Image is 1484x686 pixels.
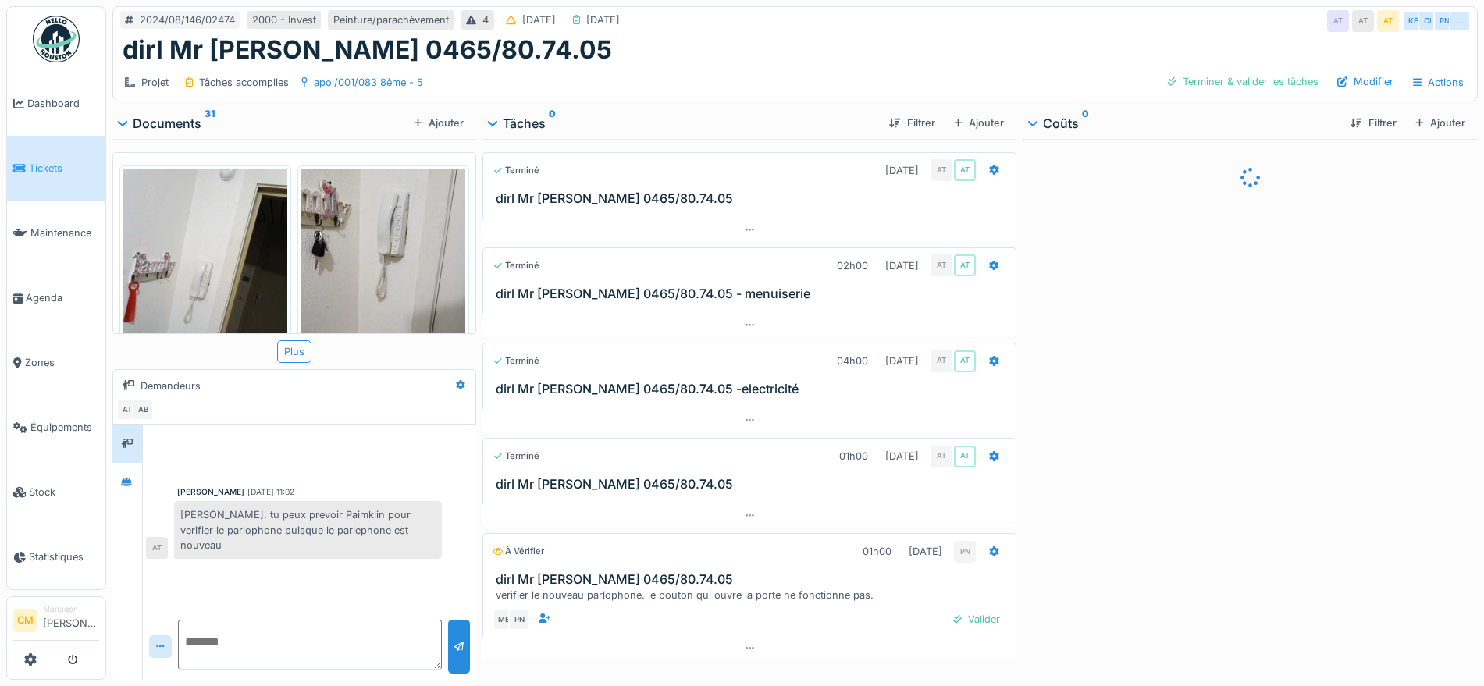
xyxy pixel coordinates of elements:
div: Terminé [493,450,539,463]
sup: 31 [205,114,215,133]
h3: dirl Mr [PERSON_NAME] 0465/80.74.05 [496,477,1009,492]
div: 01h00 [863,544,891,559]
div: AT [954,159,976,181]
div: À vérifier [493,545,544,558]
div: 02h00 [837,258,868,273]
div: CL [1418,10,1440,32]
div: Valider [947,609,1006,630]
div: Ajouter [407,112,470,133]
div: 2024/08/146/02474 [140,12,235,27]
div: Peinture/parachèvement [333,12,449,27]
a: Maintenance [7,201,105,265]
div: [DATE] 11:02 [247,486,294,498]
div: AT [931,446,952,467]
img: 5id0wlozu9lha1fhucw69tkzvrae [301,169,465,388]
span: Zones [25,355,99,370]
div: Terminé [493,259,539,272]
div: AT [954,350,976,372]
div: Terminé [493,354,539,368]
img: jl9h0v1i0by8t06l1e9ggelb7p05 [123,169,287,388]
div: 2000 - Invest [252,12,316,27]
div: PN [508,609,530,631]
div: Filtrer [883,112,941,133]
div: [DATE] [885,449,919,464]
div: AT [954,446,976,467]
a: Dashboard [7,71,105,136]
div: [PERSON_NAME] [177,486,244,498]
div: [DATE] [909,544,942,559]
span: Agenda [26,290,99,305]
div: Documents [119,114,407,133]
div: Demandeurs [141,379,201,393]
li: [PERSON_NAME] [43,603,99,637]
div: [PERSON_NAME]. tu peux prevoir Paimklin pour verifier le parlophone puisque le parlephone est nou... [174,501,442,559]
div: … [1449,10,1471,32]
span: Dashboard [27,96,99,111]
div: Coûts [1029,114,1338,133]
div: Projet [141,75,169,90]
div: [DATE] [885,163,919,178]
span: Stock [29,485,99,499]
div: verifier le nouveau parlophone. le bouton qui ouvre la porte ne fonctionne pas. [496,588,1009,602]
div: 4 [482,12,489,27]
div: Terminer & valider les tâches [1162,71,1325,92]
div: [DATE] [885,354,919,368]
div: 01h00 [839,449,868,464]
div: KE [1402,10,1424,32]
a: Tickets [7,136,105,201]
div: AT [931,350,952,372]
div: AT [146,537,168,559]
div: PN [954,541,976,563]
div: AT [1352,10,1374,32]
div: AT [1377,10,1399,32]
div: Tâches accomplies [199,75,289,90]
div: AT [931,254,952,276]
h3: dirl Mr [PERSON_NAME] 0465/80.74.05 -electricité [496,382,1009,396]
div: Plus [277,340,311,363]
div: [DATE] [586,12,620,27]
sup: 0 [549,114,556,133]
div: [DATE] [522,12,556,27]
div: Ajouter [948,112,1010,133]
a: Agenda [7,265,105,330]
div: Manager [43,603,99,615]
h3: dirl Mr [PERSON_NAME] 0465/80.74.05 [496,191,1009,206]
div: [DATE] [885,258,919,273]
div: Actions [1406,71,1471,94]
img: Badge_color-CXgf-gQk.svg [33,16,80,62]
div: Terminé [493,164,539,177]
div: Tâches [489,114,877,133]
sup: 0 [1082,114,1089,133]
span: Statistiques [29,549,99,564]
div: AT [116,399,138,421]
div: Ajouter [1409,112,1472,133]
div: Modifier [1331,71,1400,92]
span: Maintenance [30,226,99,240]
div: AT [954,254,976,276]
a: Statistiques [7,524,105,589]
div: AT [931,159,952,181]
a: Stock [7,460,105,524]
h3: dirl Mr [PERSON_NAME] 0465/80.74.05 [496,572,1009,587]
h1: dirl Mr [PERSON_NAME] 0465/80.74.05 [123,35,612,65]
div: PN [1433,10,1455,32]
div: AB [132,399,154,421]
div: MB [493,609,514,631]
span: Équipements [30,420,99,435]
h3: dirl Mr [PERSON_NAME] 0465/80.74.05 - menuiserie [496,286,1009,301]
div: apol/001/083 8ème - 5 [314,75,423,90]
a: Zones [7,330,105,395]
div: 04h00 [837,354,868,368]
span: Tickets [29,161,99,176]
div: AT [1327,10,1349,32]
div: Filtrer [1344,112,1402,133]
li: CM [13,609,37,632]
a: CM Manager[PERSON_NAME] [13,603,99,641]
a: Équipements [7,395,105,460]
